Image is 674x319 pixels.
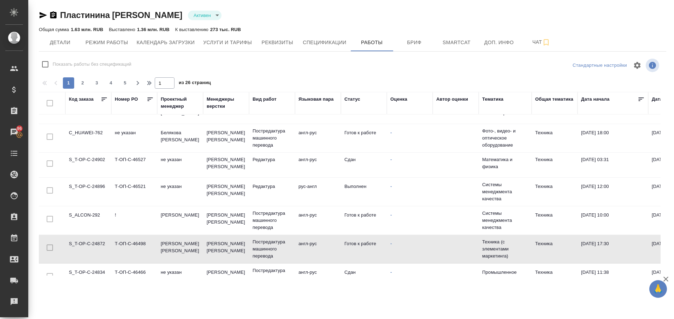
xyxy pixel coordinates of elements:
[111,265,157,290] td: Т-ОП-С-46466
[482,238,528,260] p: Техника (с элементами маркетинга)
[390,157,392,162] a: -
[341,179,387,204] td: Выполнен
[390,241,392,246] a: -
[341,208,387,233] td: Готов к работе
[629,57,646,74] span: Настроить таблицу
[253,267,291,288] p: Постредактура машинного перевода
[295,208,341,233] td: англ-рус
[157,179,203,204] td: не указан
[578,153,648,177] td: [DATE] 03:31
[65,153,111,177] td: S_T-OP-C-24902
[111,237,157,261] td: Т-ОП-С-46498
[390,96,407,103] div: Оценка
[203,237,249,261] td: [PERSON_NAME] [PERSON_NAME]
[581,96,609,103] div: Дата начала
[85,38,128,47] span: Режим работы
[355,38,389,47] span: Работы
[53,61,131,68] span: Показать работы без спецификаций
[179,78,211,89] span: из 26 страниц
[157,126,203,150] td: Белякова [PERSON_NAME]
[13,125,26,132] span: 96
[390,270,392,275] a: -
[43,38,77,47] span: Детали
[157,153,203,177] td: не указан
[109,27,137,32] p: Выставлено
[253,238,291,260] p: Постредактура машинного перевода
[482,38,516,47] span: Доп. инфо
[482,156,528,170] p: Математика и физика
[105,77,117,89] button: 4
[65,179,111,204] td: S_T-OP-C-24896
[253,96,277,103] div: Вид работ
[578,237,648,261] td: [DATE] 17:30
[341,265,387,290] td: Сдан
[532,153,578,177] td: Техника
[532,237,578,261] td: Техника
[341,126,387,150] td: Готов к работе
[253,183,291,190] p: Редактура
[91,77,102,89] button: 3
[188,11,221,20] div: Активен
[77,77,88,89] button: 2
[49,11,58,19] button: Скопировать ссылку
[532,265,578,290] td: Техника
[60,10,182,20] a: Пластинина [PERSON_NAME]
[295,237,341,261] td: англ-рус
[65,126,111,150] td: C_HUAWEI-762
[440,38,474,47] span: Smartcat
[652,282,664,296] span: 🙏
[390,130,392,135] a: -
[105,79,117,87] span: 4
[295,179,341,204] td: рус-англ
[65,237,111,261] td: S_T-OP-C-24872
[532,179,578,204] td: Техника
[77,79,88,87] span: 2
[253,210,291,231] p: Постредактура машинного перевода
[203,126,249,150] td: [PERSON_NAME] [PERSON_NAME]
[71,27,103,32] p: 1.63 млн. RUB
[260,38,294,47] span: Реквизиты
[2,123,26,141] a: 96
[111,126,157,150] td: не указан
[253,128,291,149] p: Постредактура машинного перевода
[137,27,170,32] p: 1.36 млн. RUB
[65,208,111,233] td: S_ALCON-292
[111,208,157,233] td: !
[157,208,203,233] td: [PERSON_NAME]
[91,79,102,87] span: 3
[69,96,94,103] div: Код заказа
[191,12,213,18] button: Активен
[344,96,360,103] div: Статус
[303,38,346,47] span: Спецификации
[542,38,550,47] svg: Подписаться
[341,153,387,177] td: Сдан
[119,77,131,89] button: 5
[157,265,203,290] td: не указан
[161,96,200,110] div: Проектный менеджер
[39,27,71,32] p: Общая сумма
[111,179,157,204] td: Т-ОП-С-46521
[203,179,249,204] td: [PERSON_NAME] [PERSON_NAME]
[341,237,387,261] td: Готов к работе
[119,79,131,87] span: 5
[390,184,392,189] a: -
[397,38,431,47] span: Бриф
[649,280,667,298] button: 🙏
[203,153,249,177] td: [PERSON_NAME] [PERSON_NAME]
[175,27,210,32] p: К выставлению
[482,96,503,103] div: Тематика
[137,38,195,47] span: Календарь загрузки
[571,60,629,71] div: split button
[295,126,341,150] td: англ-рус
[482,181,528,202] p: Системы менеджмента качества
[295,265,341,290] td: англ-рус
[298,96,334,103] div: Языковая пара
[39,11,47,19] button: Скопировать ссылку для ЯМессенджера
[65,265,111,290] td: S_T-OP-C-24834
[532,126,578,150] td: Техника
[646,59,661,72] span: Посмотреть информацию
[482,269,528,283] p: Промышленное оборудование
[578,208,648,233] td: [DATE] 10:00
[210,27,241,32] p: 273 тыс. RUB
[482,210,528,231] p: Системы менеджмента качества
